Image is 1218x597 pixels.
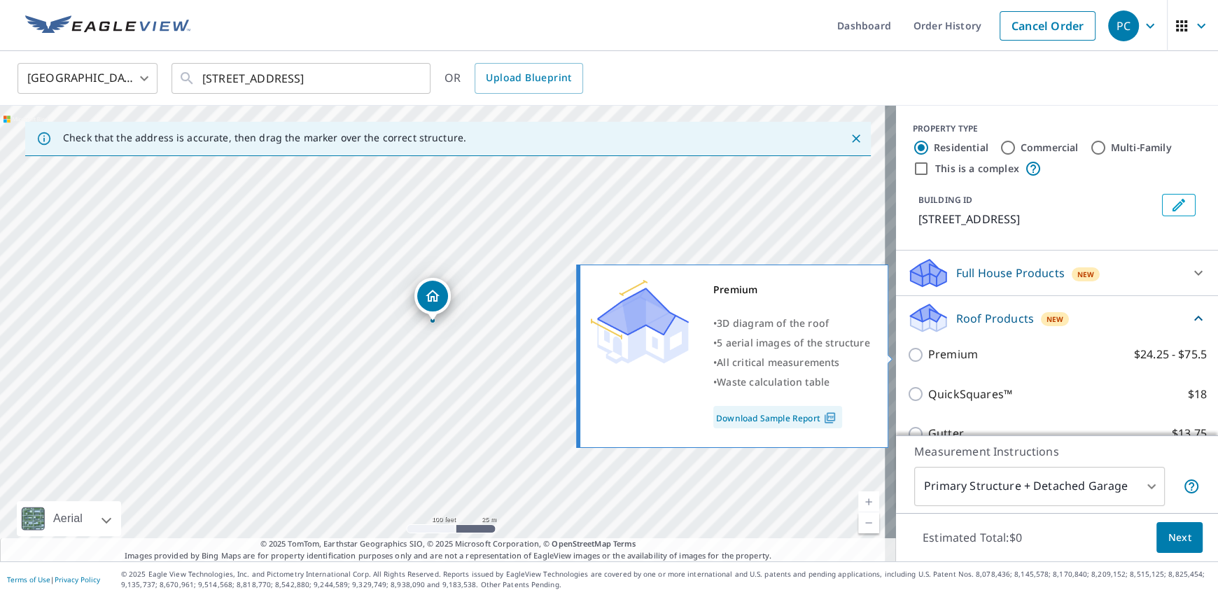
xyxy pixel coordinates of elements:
[713,280,870,300] div: Premium
[7,575,50,584] a: Terms of Use
[717,336,869,349] span: 5 aerial images of the structure
[907,256,1207,290] div: Full House ProductsNew
[914,443,1200,460] p: Measurement Instructions
[1111,141,1172,155] label: Multi-Family
[713,333,870,353] div: •
[918,211,1156,227] p: [STREET_ADDRESS]
[1046,314,1064,325] span: New
[475,63,582,94] a: Upload Blueprint
[25,15,190,36] img: EV Logo
[913,122,1201,135] div: PROPERTY TYPE
[717,356,839,369] span: All critical measurements
[1108,10,1139,41] div: PC
[1172,425,1207,442] p: $13.75
[858,512,879,533] a: Current Level 18, Zoom Out
[7,575,100,584] p: |
[1188,386,1207,403] p: $18
[1162,194,1196,216] button: Edit building 1
[717,375,829,388] span: Waste calculation table
[17,59,157,98] div: [GEOGRAPHIC_DATA]
[17,501,121,536] div: Aerial
[1168,529,1191,547] span: Next
[911,522,1033,553] p: Estimated Total: $0
[928,346,978,363] p: Premium
[202,59,402,98] input: Search by address or latitude-longitude
[914,467,1165,506] div: Primary Structure + Detached Garage
[1183,478,1200,495] span: Your report will include the primary structure and a detached garage if one exists.
[713,314,870,333] div: •
[49,501,87,536] div: Aerial
[1156,522,1203,554] button: Next
[858,491,879,512] a: Current Level 18, Zoom In
[414,278,451,321] div: Dropped pin, building 1, Residential property, 3208 E 37th St Des Moines, IA 50317
[591,280,689,364] img: Premium
[820,412,839,424] img: Pdf Icon
[552,538,610,549] a: OpenStreetMap
[260,538,636,550] span: © 2025 TomTom, Earthstar Geographics SIO, © 2025 Microsoft Corporation, ©
[907,302,1207,335] div: Roof ProductsNew
[928,425,964,442] p: Gutter
[486,69,571,87] span: Upload Blueprint
[121,569,1211,590] p: © 2025 Eagle View Technologies, Inc. and Pictometry International Corp. All Rights Reserved. Repo...
[928,386,1012,403] p: QuickSquares™
[55,575,100,584] a: Privacy Policy
[956,265,1065,281] p: Full House Products
[444,63,583,94] div: OR
[1021,141,1079,155] label: Commercial
[713,353,870,372] div: •
[1077,269,1095,280] span: New
[934,141,988,155] label: Residential
[935,162,1019,176] label: This is a complex
[918,194,972,206] p: BUILDING ID
[613,538,636,549] a: Terms
[1134,346,1207,363] p: $24.25 - $75.5
[63,132,466,144] p: Check that the address is accurate, then drag the marker over the correct structure.
[956,310,1034,327] p: Roof Products
[1000,11,1095,41] a: Cancel Order
[713,406,842,428] a: Download Sample Report
[713,372,870,392] div: •
[717,316,829,330] span: 3D diagram of the roof
[847,129,865,148] button: Close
